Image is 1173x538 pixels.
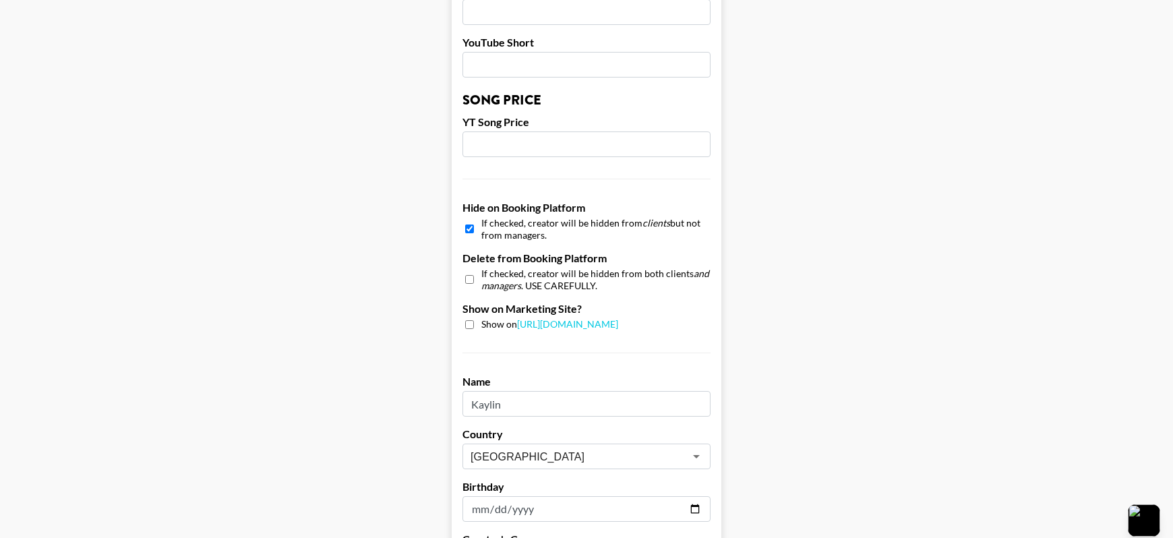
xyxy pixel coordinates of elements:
[481,268,711,291] span: If checked, creator will be hidden from both clients . USE CAREFULLY.
[481,217,711,241] span: If checked, creator will be hidden from but not from managers.
[462,94,711,107] h3: Song Price
[462,201,711,214] label: Hide on Booking Platform
[462,115,711,129] label: YT Song Price
[517,318,618,330] a: [URL][DOMAIN_NAME]
[462,251,711,265] label: Delete from Booking Platform
[462,375,711,388] label: Name
[481,268,709,291] em: and managers
[687,447,706,466] button: Open
[481,318,618,331] span: Show on
[462,480,711,494] label: Birthday
[642,217,670,229] em: clients
[462,427,711,441] label: Country
[462,36,711,49] label: YouTube Short
[462,302,711,316] label: Show on Marketing Site?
